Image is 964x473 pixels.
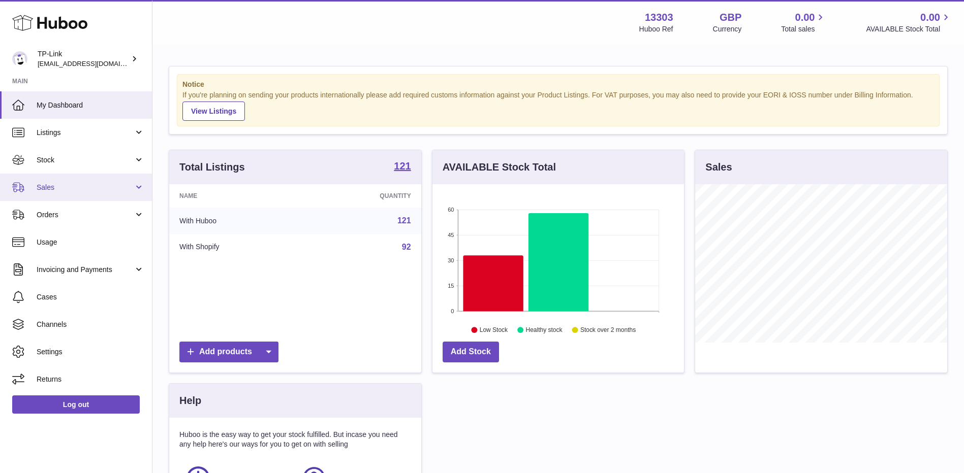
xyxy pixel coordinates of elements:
div: Huboo Ref [639,24,673,34]
span: [EMAIL_ADDRESS][DOMAIN_NAME] [38,59,149,67]
span: Returns [37,375,144,384]
a: View Listings [182,102,245,121]
span: Channels [37,320,144,329]
text: 30 [448,257,454,263]
a: 0.00 Total sales [781,11,826,34]
span: Usage [37,238,144,247]
span: Stock [37,155,134,165]
text: Stock over 2 months [580,326,636,333]
text: 60 [448,207,454,213]
h3: Sales [705,160,732,174]
span: Sales [37,183,134,192]
span: Invoicing and Payments [37,265,134,275]
th: Quantity [305,184,421,208]
span: Orders [37,210,134,220]
a: 121 [394,161,411,173]
text: Low Stock [480,326,508,333]
a: Add products [179,342,278,362]
strong: 121 [394,161,411,171]
span: Listings [37,128,134,138]
h3: AVAILABLE Stock Total [443,160,556,174]
span: Settings [37,347,144,357]
a: 92 [402,243,411,251]
strong: GBP [720,11,741,24]
a: 121 [397,216,411,225]
strong: 13303 [645,11,673,24]
span: My Dashboard [37,100,144,110]
h3: Help [179,394,201,408]
td: With Shopify [169,234,305,260]
td: With Huboo [169,208,305,234]
strong: Notice [182,80,934,89]
text: 15 [448,283,454,289]
a: Log out [12,395,140,414]
span: Total sales [781,24,826,34]
p: Huboo is the easy way to get your stock fulfilled. But incase you need any help here's our ways f... [179,430,411,449]
div: If you're planning on sending your products internationally please add required customs informati... [182,90,934,121]
h3: Total Listings [179,160,245,174]
img: gaby.chen@tp-link.com [12,51,27,66]
th: Name [169,184,305,208]
span: AVAILABLE Stock Total [866,24,952,34]
div: TP-Link [38,49,129,69]
div: Currency [713,24,742,34]
span: 0.00 [920,11,940,24]
text: Healthy stock [525,326,563,333]
a: 0.00 AVAILABLE Stock Total [866,11,952,34]
span: 0.00 [795,11,815,24]
a: Add Stock [443,342,499,362]
text: 0 [451,308,454,314]
text: 45 [448,232,454,238]
span: Cases [37,292,144,302]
